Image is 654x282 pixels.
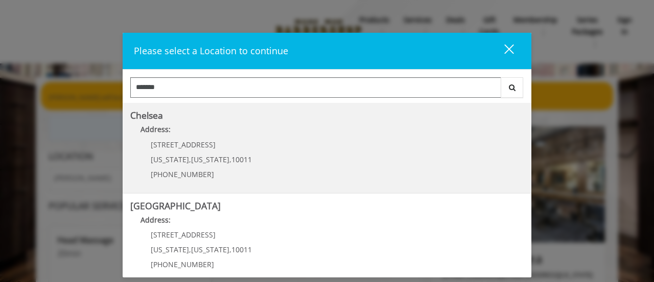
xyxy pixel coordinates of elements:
[151,169,214,179] span: [PHONE_NUMBER]
[151,259,214,269] span: [PHONE_NUMBER]
[151,140,216,149] span: [STREET_ADDRESS]
[141,124,171,134] b: Address:
[151,230,216,240] span: [STREET_ADDRESS]
[231,155,252,164] span: 10011
[141,215,171,225] b: Address:
[229,245,231,254] span: ,
[191,245,229,254] span: [US_STATE]
[189,155,191,164] span: ,
[493,44,513,59] div: close dialog
[130,77,501,98] input: Search Center
[231,245,252,254] span: 10011
[485,40,520,61] button: close dialog
[506,84,518,91] i: Search button
[151,155,189,164] span: [US_STATE]
[134,45,288,57] span: Please select a Location to continue
[130,77,524,103] div: Center Select
[229,155,231,164] span: ,
[189,245,191,254] span: ,
[151,245,189,254] span: [US_STATE]
[130,109,163,121] b: Chelsea
[191,155,229,164] span: [US_STATE]
[130,200,221,212] b: [GEOGRAPHIC_DATA]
